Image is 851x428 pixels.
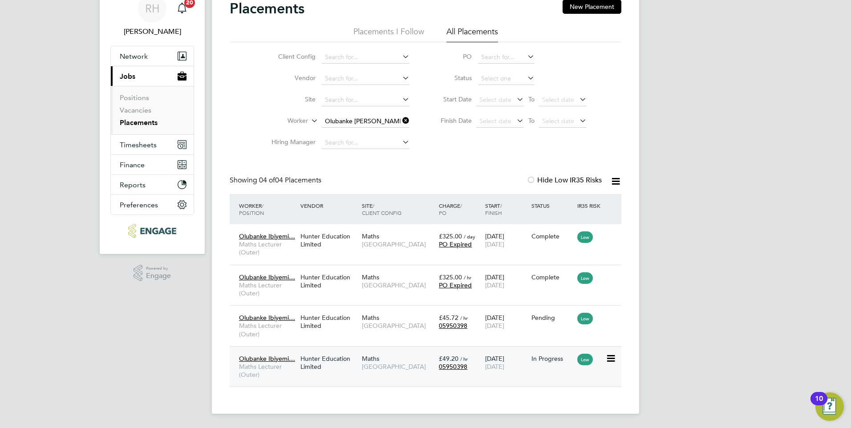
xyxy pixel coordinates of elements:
[120,181,146,189] span: Reports
[145,3,160,14] span: RH
[460,355,468,362] span: / hr
[542,117,574,125] span: Select date
[439,281,472,289] span: PO Expired
[237,227,621,235] a: Olubanke Ibiyemi…Maths Lecturer (Outer)Hunter Education LimitedMaths[GEOGRAPHIC_DATA]£325.00 / da...
[239,232,295,240] span: Olubanke Ibiyemi…
[362,355,379,363] span: Maths
[128,224,176,238] img: ncclondon-logo-retina.png
[230,176,323,185] div: Showing
[298,228,360,253] div: Hunter Education Limited
[439,363,467,371] span: 05950398
[483,309,529,334] div: [DATE]
[577,231,593,243] span: Low
[239,322,296,338] span: Maths Lecturer (Outer)
[439,232,462,240] span: £325.00
[446,26,498,42] li: All Placements
[362,281,434,289] span: [GEOGRAPHIC_DATA]
[120,118,158,127] a: Placements
[815,399,823,410] div: 10
[298,350,360,375] div: Hunter Education Limited
[527,176,602,185] label: Hide Low IR35 Risks
[483,269,529,294] div: [DATE]
[542,96,574,104] span: Select date
[362,314,379,322] span: Maths
[322,115,409,128] input: Search for...
[485,363,504,371] span: [DATE]
[264,52,316,61] label: Client Config
[531,355,573,363] div: In Progress
[460,315,468,321] span: / hr
[577,313,593,324] span: Low
[483,228,529,253] div: [DATE]
[264,74,316,82] label: Vendor
[531,232,573,240] div: Complete
[432,74,472,82] label: Status
[120,106,151,114] a: Vacancies
[237,350,621,357] a: Olubanke Ibiyemi…Maths Lecturer (Outer)Hunter Education LimitedMaths[GEOGRAPHIC_DATA]£49.20 / hr0...
[485,240,504,248] span: [DATE]
[239,273,295,281] span: Olubanke Ibiyemi…
[439,273,462,281] span: £325.00
[120,201,158,209] span: Preferences
[575,198,606,214] div: IR35 Risk
[439,322,467,330] span: 05950398
[120,72,135,81] span: Jobs
[432,117,472,125] label: Finish Date
[257,117,308,125] label: Worker
[259,176,321,185] span: 04 Placements
[577,354,593,365] span: Low
[237,198,298,221] div: Worker
[111,195,194,214] button: Preferences
[531,273,573,281] div: Complete
[237,309,621,316] a: Olubanke Ibiyemi…Maths Lecturer (Outer)Hunter Education LimitedMaths[GEOGRAPHIC_DATA]£45.72 / hr0...
[485,281,504,289] span: [DATE]
[529,198,575,214] div: Status
[362,232,379,240] span: Maths
[134,265,171,282] a: Powered byEngage
[239,202,264,216] span: / Position
[577,272,593,284] span: Low
[362,202,401,216] span: / Client Config
[111,66,194,86] button: Jobs
[111,86,194,134] div: Jobs
[478,51,535,64] input: Search for...
[110,26,194,37] span: Rufena Haque
[483,350,529,375] div: [DATE]
[111,175,194,194] button: Reports
[237,268,621,276] a: Olubanke Ibiyemi…Maths Lecturer (Outer)Hunter Education LimitedMaths[GEOGRAPHIC_DATA]£325.00 / hr...
[531,314,573,322] div: Pending
[322,51,409,64] input: Search for...
[478,73,535,85] input: Select one
[360,198,437,221] div: Site
[439,202,462,216] span: / PO
[239,355,295,363] span: Olubanke Ibiyemi…
[322,94,409,106] input: Search for...
[120,141,157,149] span: Timesheets
[485,202,502,216] span: / Finish
[111,155,194,174] button: Finance
[120,161,145,169] span: Finance
[353,26,424,42] li: Placements I Follow
[239,240,296,256] span: Maths Lecturer (Outer)
[264,138,316,146] label: Hiring Manager
[110,224,194,238] a: Go to home page
[432,95,472,103] label: Start Date
[362,363,434,371] span: [GEOGRAPHIC_DATA]
[259,176,275,185] span: 04 of
[322,73,409,85] input: Search for...
[298,269,360,294] div: Hunter Education Limited
[120,93,149,102] a: Positions
[239,314,295,322] span: Olubanke Ibiyemi…
[146,272,171,280] span: Engage
[439,240,472,248] span: PO Expired
[479,117,511,125] span: Select date
[526,115,537,126] span: To
[239,363,296,379] span: Maths Lecturer (Outer)
[526,93,537,105] span: To
[439,314,458,322] span: £45.72
[485,322,504,330] span: [DATE]
[298,198,360,214] div: Vendor
[464,233,475,240] span: / day
[479,96,511,104] span: Select date
[322,137,409,149] input: Search for...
